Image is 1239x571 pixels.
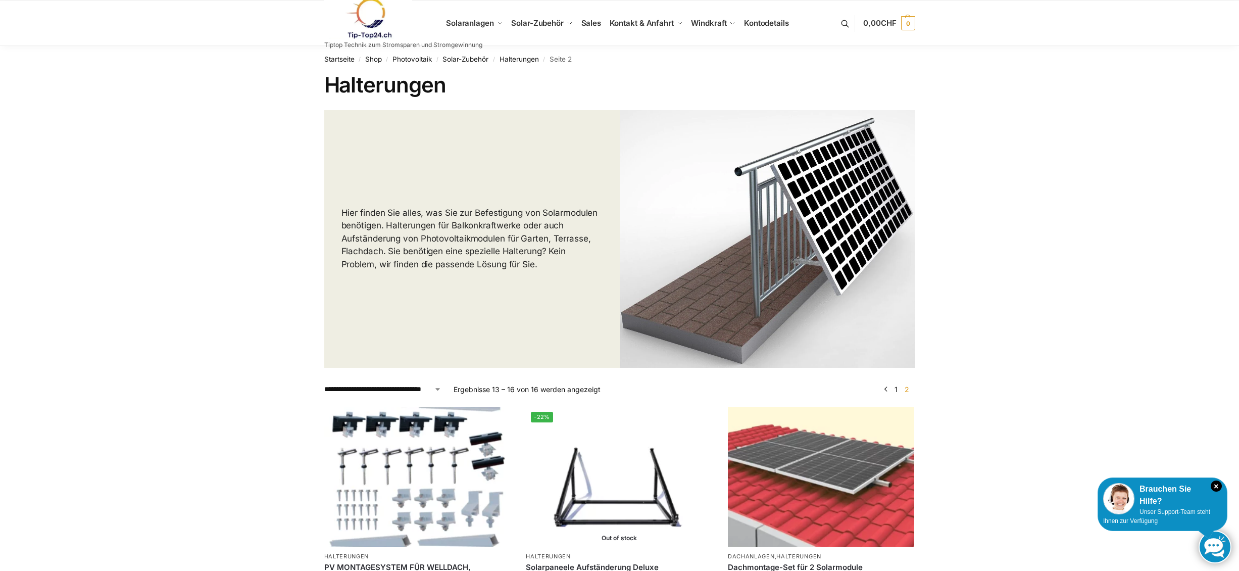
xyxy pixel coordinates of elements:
[324,72,915,98] h1: Halterungen
[901,16,915,30] span: 0
[691,18,726,28] span: Windkraft
[365,55,382,63] a: Shop
[526,553,571,560] a: Halterungen
[728,553,775,560] a: Dachanlagen
[500,55,539,63] a: Halterungen
[902,385,912,394] span: Seite 2
[432,56,442,64] span: /
[355,56,365,64] span: /
[507,1,577,46] a: Solar-Zubehör
[324,384,441,395] select: Shop-Reihenfolge
[620,110,915,368] img: Halterungen
[687,1,740,46] a: Windkraft
[511,18,564,28] span: Solar-Zubehör
[341,207,603,271] p: Hier finden Sie alles, was Sie zur Befestigung von Solarmodulen benötigen. Halterungen für Balkon...
[324,42,482,48] p: Tiptop Technik zum Stromsparen und Stromgewinnung
[1211,481,1222,492] i: Schließen
[324,553,369,560] a: Halterungen
[605,1,687,46] a: Kontakt & Anfahrt
[882,384,889,395] a: ←
[454,384,601,395] p: Ergebnisse 13 – 16 von 16 werden angezeigt
[577,1,605,46] a: Sales
[324,55,355,63] a: Startseite
[863,8,915,38] a: 0,00CHF 0
[744,18,789,28] span: Kontodetails
[539,56,550,64] span: /
[442,55,488,63] a: Solar-Zubehör
[324,46,915,72] nav: Breadcrumb
[1103,483,1222,507] div: Brauchen Sie Hilfe?
[728,553,915,560] p: ,
[892,385,900,394] a: Seite 1
[881,18,897,28] span: CHF
[382,56,392,64] span: /
[324,407,511,547] img: PV MONTAGESYSTEM FÜR WELLDACH, BLECHDACH, WELLPLATTEN, GEEIGNET FÜR 2 MODULE
[526,407,713,547] a: -22% Out of stockSolarpaneele Aufständerung für Terrasse
[526,407,713,547] img: Solarpaneele Aufständerung für Terrasse
[863,18,896,28] span: 0,00
[392,55,432,63] a: Photovoltaik
[740,1,793,46] a: Kontodetails
[1103,483,1134,514] img: Customer service
[878,384,915,395] nav: Produkt-Seitennummerierung
[1103,508,1210,525] span: Unser Support-Team steht Ihnen zur Verfügung
[728,407,915,547] img: Halterung Solarpaneele Ziegeldach
[446,18,494,28] span: Solaranlagen
[488,56,499,64] span: /
[776,553,821,560] a: Halterungen
[610,18,674,28] span: Kontakt & Anfahrt
[581,18,602,28] span: Sales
